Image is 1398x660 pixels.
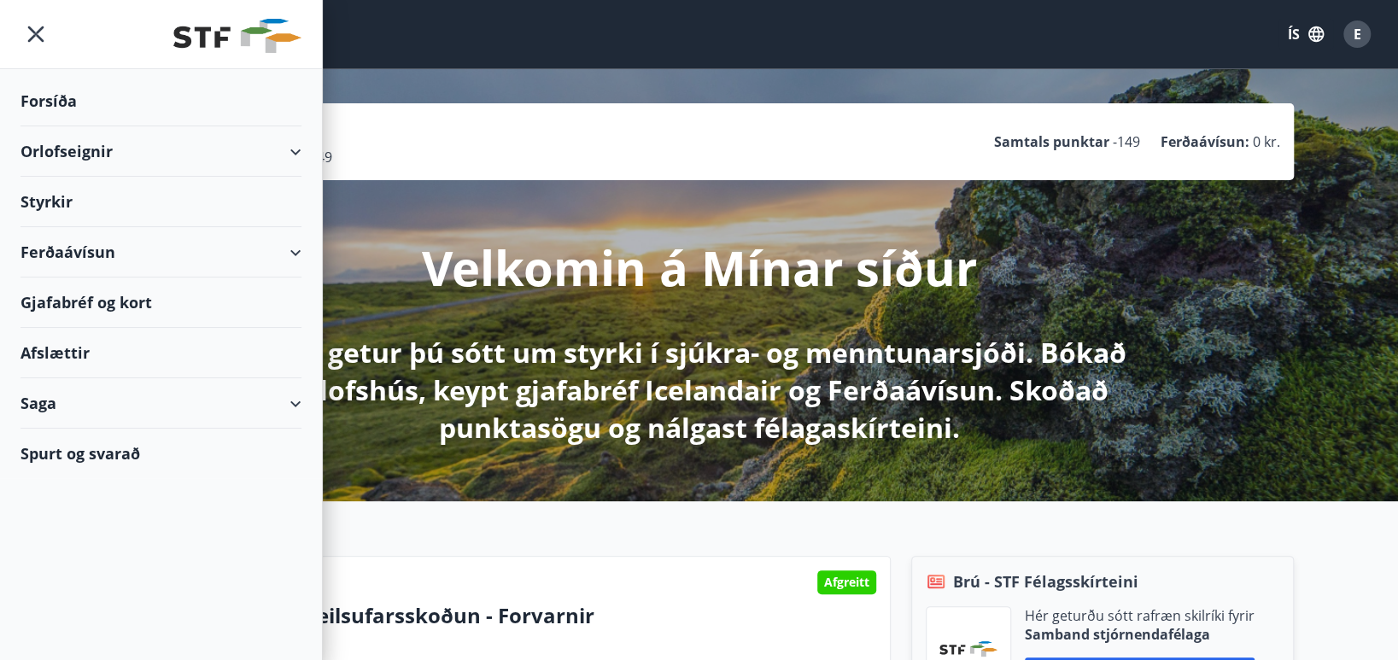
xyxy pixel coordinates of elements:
span: 0 kr. [1253,132,1280,151]
p: Samtals punktar [994,132,1109,151]
div: Orlofseignir [20,126,301,177]
p: Ferðaávísun : [1161,132,1249,151]
div: Forsíða [20,76,301,126]
span: E [1354,25,1361,44]
p: Ítarleg heilsufarsskoðun - Forvarnir [231,601,876,630]
span: Brú - STF Félagsskírteini [953,570,1138,593]
p: Hér getur þú sótt um styrki í sjúkra- og menntunarsjóði. Bókað orlofshús, keypt gjafabréf Iceland... [249,334,1150,447]
button: E [1337,14,1378,55]
div: Spurt og svarað [20,429,301,478]
p: Samband stjórnendafélaga [1025,625,1255,644]
div: Afslættir [20,328,301,378]
button: menu [20,19,51,50]
p: Velkomin á Mínar síður [422,235,977,300]
div: Styrkir [20,177,301,227]
button: ÍS [1278,19,1333,50]
p: Hér geturðu sótt rafræn skilríki fyrir [1025,606,1255,625]
img: union_logo [173,19,301,53]
span: -149 [1113,132,1140,151]
div: Gjafabréf og kort [20,277,301,328]
img: vjCaq2fThgY3EUYqSgpjEiBg6WP39ov69hlhuPVN.png [939,641,997,657]
div: Afgreitt [817,570,876,594]
div: Ferðaávísun [20,227,301,277]
div: Saga [20,378,301,429]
